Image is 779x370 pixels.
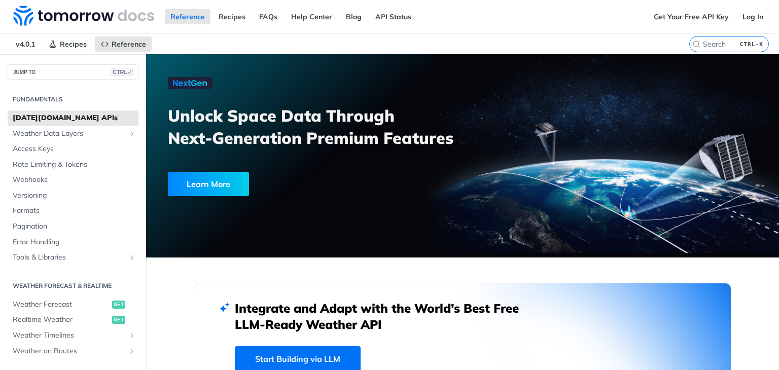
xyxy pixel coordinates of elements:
h2: Weather Forecast & realtime [8,281,138,290]
a: Recipes [213,9,251,24]
button: Show subpages for Tools & Libraries [128,253,136,262]
a: Help Center [286,9,338,24]
a: Reference [165,9,210,24]
a: Weather TimelinesShow subpages for Weather Timelines [8,328,138,343]
button: JUMP TOCTRL-/ [8,64,138,80]
a: Error Handling [8,235,138,250]
a: Reference [95,36,152,52]
button: Show subpages for Weather Data Layers [128,130,136,138]
button: Show subpages for Weather Timelines [128,331,136,340]
a: Pagination [8,219,138,234]
span: Versioning [13,191,136,201]
a: Versioning [8,188,138,203]
button: Show subpages for Weather on Routes [128,347,136,355]
a: Log In [737,9,769,24]
span: Webhooks [13,175,136,185]
a: [DATE][DOMAIN_NAME] APIs [8,110,138,126]
span: Recipes [60,40,87,49]
span: Tools & Libraries [13,252,125,263]
a: Webhooks [8,172,138,188]
a: Learn More [168,172,412,196]
a: Weather on RoutesShow subpages for Weather on Routes [8,344,138,359]
svg: Search [692,40,700,48]
span: get [112,301,125,309]
a: Tools & LibrariesShow subpages for Tools & Libraries [8,250,138,265]
span: Weather Data Layers [13,129,125,139]
img: NextGen [168,77,213,89]
span: Weather Timelines [13,330,125,341]
h3: Unlock Space Data Through Next-Generation Premium Features [168,104,474,149]
a: API Status [370,9,417,24]
img: Tomorrow.io Weather API Docs [13,6,154,26]
span: Formats [13,206,136,216]
h2: Fundamentals [8,95,138,104]
a: Realtime Weatherget [8,312,138,327]
a: Weather Data LayersShow subpages for Weather Data Layers [8,126,138,141]
span: Reference [112,40,146,49]
span: Weather on Routes [13,346,125,356]
a: Blog [340,9,367,24]
a: Get Your Free API Key [648,9,734,24]
span: Weather Forecast [13,300,110,310]
a: Formats [8,203,138,218]
span: get [112,316,125,324]
span: Access Keys [13,144,136,154]
span: Rate Limiting & Tokens [13,160,136,170]
h2: Integrate and Adapt with the World’s Best Free LLM-Ready Weather API [235,300,534,332]
span: Error Handling [13,237,136,247]
a: Recipes [43,36,92,52]
a: Weather Forecastget [8,297,138,312]
a: FAQs [254,9,283,24]
span: CTRL-/ [111,68,133,76]
div: Learn More [168,172,249,196]
span: Realtime Weather [13,315,110,325]
span: [DATE][DOMAIN_NAME] APIs [13,113,136,123]
kbd: CTRL-K [737,39,766,49]
a: Rate Limiting & Tokens [8,157,138,172]
span: Pagination [13,221,136,232]
a: Access Keys [8,141,138,157]
span: v4.0.1 [10,36,41,52]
